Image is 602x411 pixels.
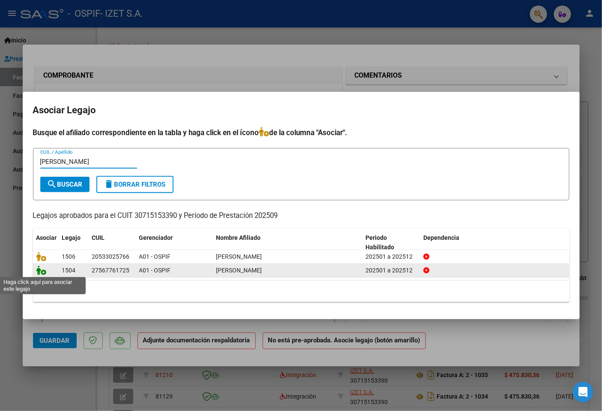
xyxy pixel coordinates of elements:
span: MACIEL FRANCHESCA TIANA [216,267,262,274]
datatable-header-cell: Gerenciador [136,229,213,257]
span: Nombre Afiliado [216,234,261,241]
span: Buscar [47,181,83,188]
div: 20533025766 [92,252,130,262]
span: Periodo Habilitado [365,234,394,251]
h4: Busque el afiliado correspondiente en la tabla y haga click en el ícono de la columna "Asociar". [33,127,569,138]
span: MACIEL TAIEL FERNANDO [216,253,262,260]
div: 2 registros [33,281,569,302]
div: 27567761725 [92,266,130,275]
span: A01 - OSPIF [139,267,171,274]
div: Open Intercom Messenger [573,382,593,402]
datatable-header-cell: CUIL [89,229,136,257]
span: CUIL [92,234,105,241]
span: 1506 [62,253,76,260]
h2: Asociar Legajo [33,102,569,118]
datatable-header-cell: Asociar [33,229,59,257]
datatable-header-cell: Periodo Habilitado [362,229,420,257]
span: 1504 [62,267,76,274]
span: A01 - OSPIF [139,253,171,260]
span: Legajo [62,234,81,241]
mat-icon: delete [104,179,114,189]
button: Borrar Filtros [96,176,174,193]
span: Dependencia [423,234,459,241]
datatable-header-cell: Nombre Afiliado [213,229,362,257]
span: Borrar Filtros [104,181,166,188]
div: 202501 a 202512 [365,266,416,275]
button: Buscar [40,177,90,192]
span: Asociar [36,234,57,241]
p: Legajos aprobados para el CUIT 30715153390 y Período de Prestación 202509 [33,211,569,221]
div: 202501 a 202512 [365,252,416,262]
mat-icon: search [47,179,57,189]
datatable-header-cell: Legajo [59,229,89,257]
datatable-header-cell: Dependencia [420,229,569,257]
span: Gerenciador [139,234,173,241]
